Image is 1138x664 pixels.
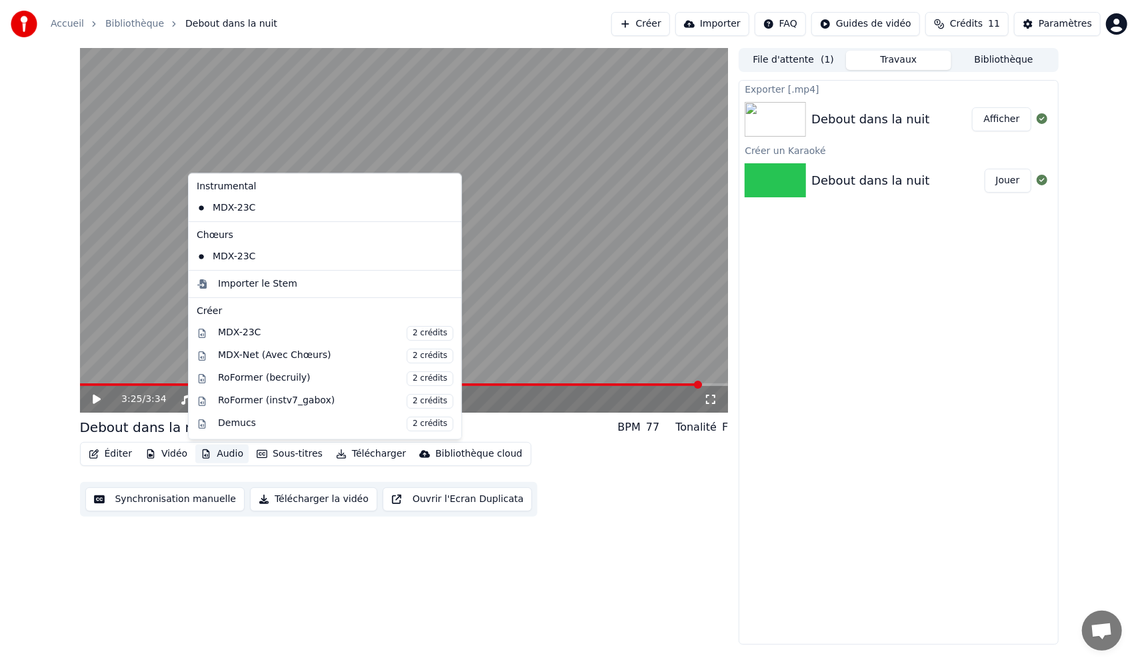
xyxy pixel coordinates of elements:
button: Afficher [972,107,1031,131]
button: Ouvrir l'Ecran Duplicata [383,487,533,511]
div: RoFormer (instv7_gabox) [218,394,453,409]
div: MDX-Net (Avec Chœurs) [218,349,453,363]
div: Créer [197,305,453,318]
span: 2 crédits [407,394,453,409]
button: Paramètres [1014,12,1101,36]
div: Debout dans la nuit [811,171,929,190]
button: Guides de vidéo [811,12,920,36]
div: Paramètres [1039,17,1092,31]
a: Bibliothèque [105,17,164,31]
button: Sous-titres [251,445,328,463]
div: MDX-23C [191,246,439,267]
div: Debout dans la nuit [80,418,211,437]
div: MDX-23C [191,197,439,219]
div: Créer un Karaoké [739,142,1057,158]
div: Debout dans la nuit [811,110,929,129]
button: Télécharger [331,445,411,463]
button: File d'attente [741,51,846,70]
div: F [722,419,728,435]
a: Accueil [51,17,84,31]
span: Debout dans la nuit [185,17,277,31]
nav: breadcrumb [51,17,277,31]
button: Audio [195,445,249,463]
div: BPM [618,419,641,435]
div: / [121,393,153,406]
button: Crédits11 [925,12,1009,36]
span: Crédits [950,17,983,31]
span: ( 1 ) [821,53,834,67]
div: Bibliothèque cloud [435,447,522,461]
button: Jouer [985,169,1031,193]
div: Importer le Stem [218,277,297,291]
div: RoFormer (becruily) [218,371,453,386]
img: youka [11,11,37,37]
button: Créer [611,12,670,36]
span: 11 [988,17,1000,31]
div: Demucs [218,417,453,431]
div: Tonalité [675,419,717,435]
div: Instrumental [191,176,459,197]
span: 2 crédits [407,326,453,341]
button: Télécharger la vidéo [250,487,377,511]
div: 77 [646,419,659,435]
span: 2 crédits [407,349,453,363]
span: 2 crédits [407,417,453,431]
div: MDX-23C [218,326,453,341]
button: Synchronisation manuelle [85,487,245,511]
a: Ouvrir le chat [1082,611,1122,651]
span: 2 crédits [407,371,453,386]
button: Travaux [846,51,951,70]
div: Chœurs [191,225,459,246]
button: Bibliothèque [951,51,1057,70]
button: Importer [675,12,749,36]
button: Vidéo [140,445,193,463]
span: 3:25 [121,393,142,406]
button: Éditer [83,445,137,463]
div: Exporter [.mp4] [739,81,1057,97]
span: 3:34 [145,393,166,406]
button: FAQ [755,12,806,36]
